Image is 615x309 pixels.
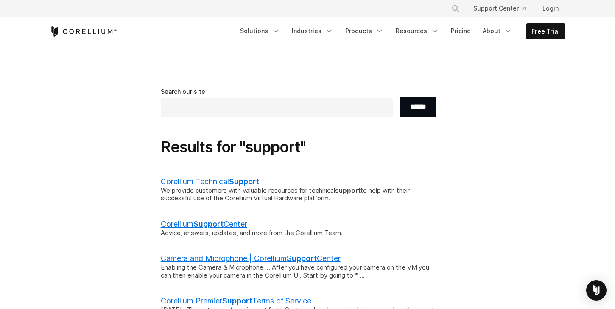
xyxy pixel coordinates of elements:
[335,186,361,194] b: support
[467,1,532,16] a: Support Center
[287,254,317,263] b: Support
[161,177,259,186] a: Corellium TechnicalSupport
[448,1,463,16] button: Search
[586,280,607,301] div: Open Intercom Messenger
[446,23,476,39] a: Pricing
[161,229,436,237] div: Advice, answers, updates, and more from the Corellium Team.
[222,296,252,305] b: Support
[526,24,565,39] a: Free Trial
[161,138,455,157] h1: Results for "support"
[161,254,341,263] a: Camera and Microphone | CorelliumSupportCenter
[161,88,205,95] span: Search our site
[193,219,224,228] b: Support
[478,23,517,39] a: About
[340,23,389,39] a: Products
[161,264,436,280] div: Enabling the Camera & Microphone​ ... After you have configured your camera on the VM you can the...
[391,23,444,39] a: Resources
[235,23,285,39] a: Solutions
[50,26,117,37] a: Corellium Home
[161,187,436,203] div: We provide customers with valuable resources for technical to help with their successful use of t...
[441,1,565,16] div: Navigation Menu
[287,23,338,39] a: Industries
[161,219,247,228] a: CorelliumSupportCenter
[229,177,259,186] b: Support
[161,296,311,305] a: Corellium PremierSupportTerms of Service
[235,23,565,39] div: Navigation Menu
[536,1,565,16] a: Login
